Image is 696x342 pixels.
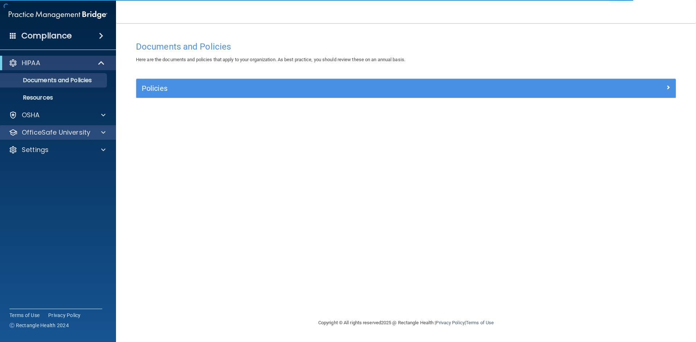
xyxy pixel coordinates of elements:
[9,128,105,137] a: OfficeSafe University
[48,312,81,319] a: Privacy Policy
[436,320,464,325] a: Privacy Policy
[142,83,670,94] a: Policies
[571,291,687,320] iframe: Drift Widget Chat Controller
[22,128,90,137] p: OfficeSafe University
[9,59,105,67] a: HIPAA
[466,320,494,325] a: Terms of Use
[22,59,40,67] p: HIPAA
[142,84,535,92] h5: Policies
[136,42,676,51] h4: Documents and Policies
[21,31,72,41] h4: Compliance
[9,8,107,22] img: PMB logo
[136,57,405,62] span: Here are the documents and policies that apply to your organization. As best practice, you should...
[22,145,49,154] p: Settings
[5,77,104,84] p: Documents and Policies
[9,322,69,329] span: Ⓒ Rectangle Health 2024
[9,145,105,154] a: Settings
[274,311,538,334] div: Copyright © All rights reserved 2025 @ Rectangle Health | |
[9,312,40,319] a: Terms of Use
[9,111,105,119] a: OSHA
[22,111,40,119] p: OSHA
[5,94,104,101] p: Resources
